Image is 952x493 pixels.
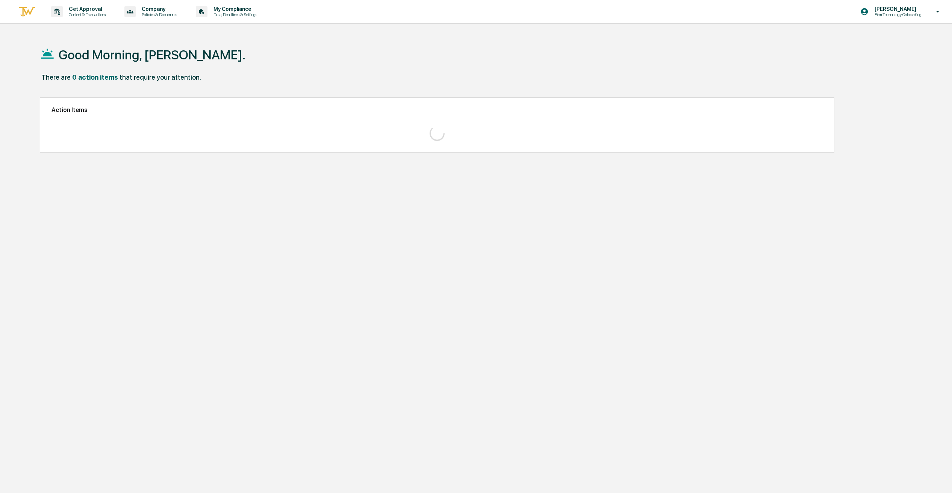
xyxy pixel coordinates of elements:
[18,6,36,18] img: logo
[207,12,261,17] p: Data, Deadlines & Settings
[869,12,925,17] p: Firm Technology Onboarding
[51,106,823,113] h2: Action Items
[136,12,181,17] p: Policies & Documents
[136,6,181,12] p: Company
[207,6,261,12] p: My Compliance
[63,12,109,17] p: Content & Transactions
[72,73,118,81] div: 0 action items
[63,6,109,12] p: Get Approval
[59,47,245,62] h1: Good Morning, [PERSON_NAME].
[120,73,201,81] div: that require your attention.
[869,6,925,12] p: [PERSON_NAME]
[41,73,71,81] div: There are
